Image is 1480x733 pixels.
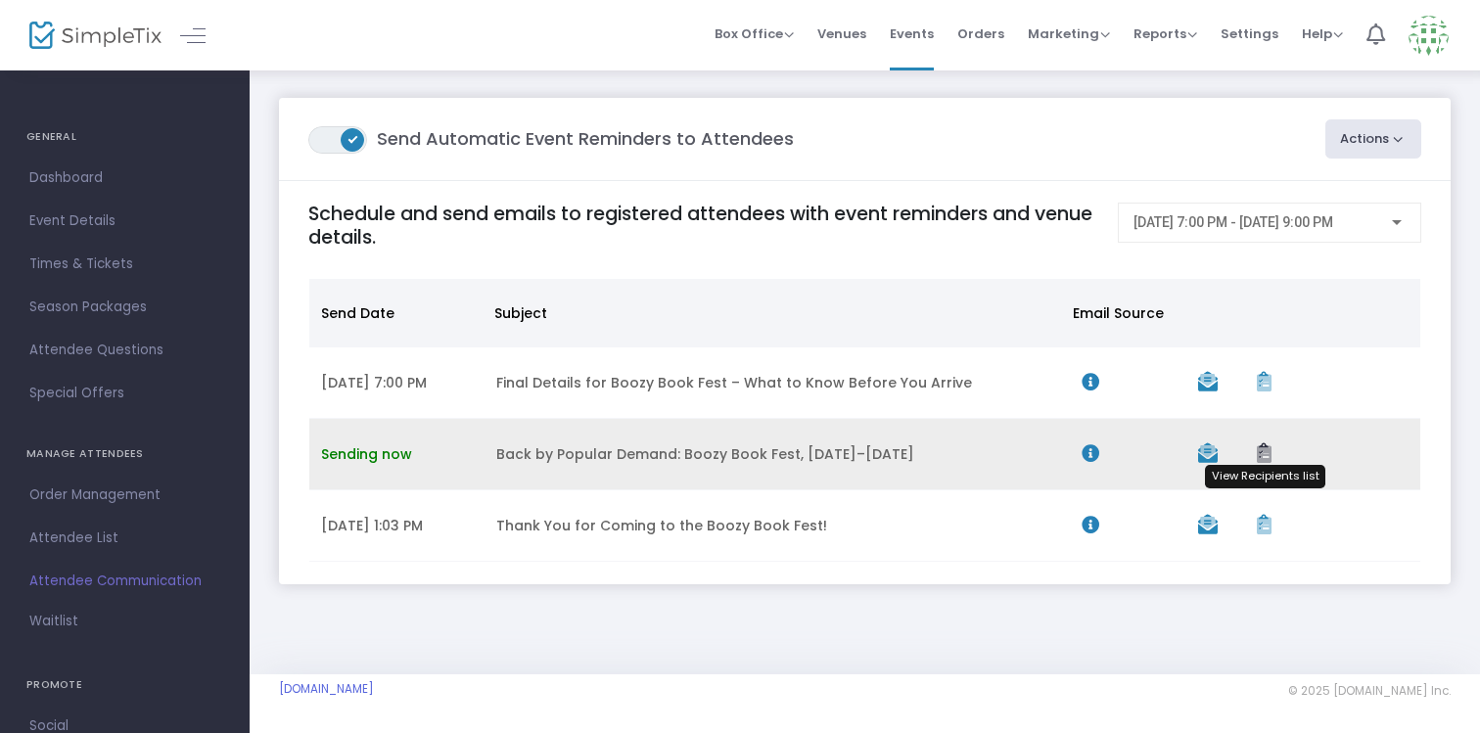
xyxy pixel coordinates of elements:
th: Subject [483,279,1061,347]
span: Venues [817,9,866,59]
h4: MANAGE ATTENDEES [26,435,223,474]
span: Marketing [1028,24,1110,43]
h4: GENERAL [26,117,223,157]
span: Order Management [29,482,220,508]
th: Send Date [309,279,483,347]
span: ON [348,133,358,143]
span: Attendee Questions [29,338,220,363]
div: View Recipients list [1205,465,1325,488]
td: Final Details for Boozy Book Fest – What to Know Before You Arrive [485,347,1069,419]
span: Help [1302,24,1343,43]
span: © 2025 [DOMAIN_NAME] Inc. [1288,683,1451,699]
h4: Schedule and send emails to registered attendees with event reminders and venue details. [308,203,1099,249]
span: Special Offers [29,381,220,406]
span: Dashboard [29,165,220,191]
button: Actions [1325,119,1422,159]
span: [DATE] 7:00 PM - [DATE] 9:00 PM [1133,214,1333,230]
span: Box Office [715,24,794,43]
td: Back by Popular Demand: Boozy Book Fest, [DATE]–[DATE] [485,419,1069,490]
span: Settings [1221,9,1278,59]
span: Event Details [29,208,220,234]
span: Attendee Communication [29,569,220,594]
span: [DATE] 1:03 PM [321,516,423,535]
span: Attendee List [29,526,220,551]
th: Email Source [1061,279,1177,347]
span: Sending now [321,444,412,464]
td: Thank You for Coming to the Boozy Book Fest! [485,490,1069,562]
span: Season Packages [29,295,220,320]
span: Orders [957,9,1004,59]
span: Times & Tickets [29,252,220,277]
span: [DATE] 7:00 PM [321,373,427,392]
div: Data table [309,279,1420,562]
span: Events [890,9,934,59]
h4: PROMOTE [26,665,223,705]
span: Reports [1133,24,1197,43]
a: [DOMAIN_NAME] [279,681,374,697]
span: Waitlist [29,612,78,631]
m-panel-title: Send Automatic Event Reminders to Attendees [308,125,794,154]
